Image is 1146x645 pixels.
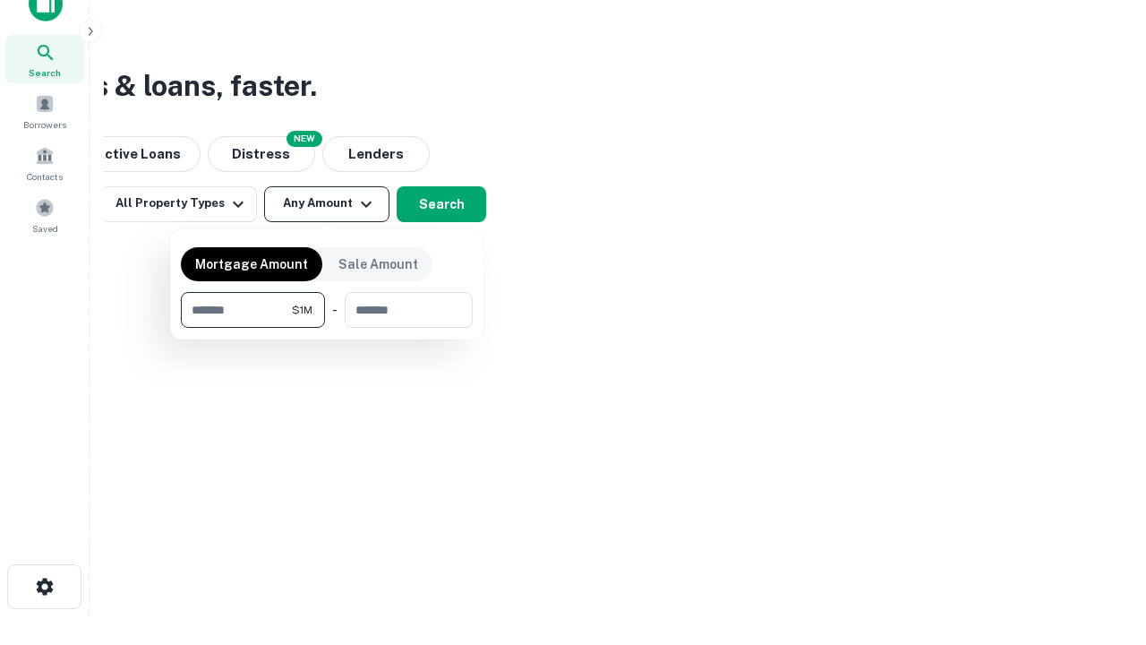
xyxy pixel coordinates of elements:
[338,254,418,274] p: Sale Amount
[292,302,312,318] span: $1M
[195,254,308,274] p: Mortgage Amount
[1056,502,1146,588] iframe: Chat Widget
[332,292,338,328] div: -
